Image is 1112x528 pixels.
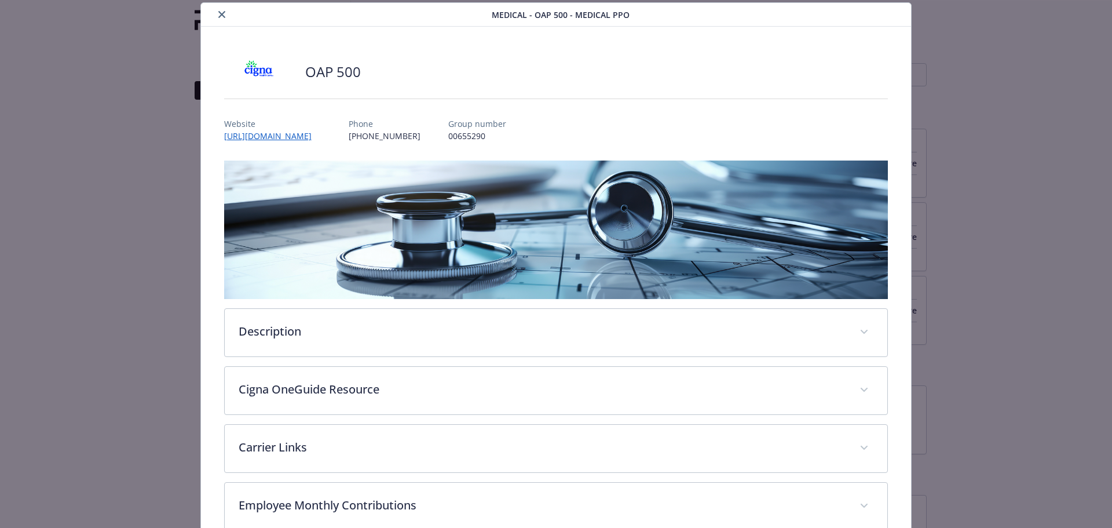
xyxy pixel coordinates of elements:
p: [PHONE_NUMBER] [349,130,420,142]
p: Website [224,118,321,130]
img: CIGNA [224,54,294,89]
h2: OAP 500 [305,62,361,82]
p: Description [239,323,846,340]
img: banner [224,161,888,299]
p: Group number [448,118,506,130]
p: Phone [349,118,420,130]
p: Cigna OneGuide Resource [239,381,846,398]
div: Carrier Links [225,425,888,472]
p: Carrier Links [239,439,846,456]
p: Employee Monthly Contributions [239,497,846,514]
p: 00655290 [448,130,506,142]
button: close [215,8,229,21]
div: Description [225,309,888,356]
a: [URL][DOMAIN_NAME] [224,130,321,141]
span: Medical - OAP 500 - Medical PPO [492,9,630,21]
div: Cigna OneGuide Resource [225,367,888,414]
